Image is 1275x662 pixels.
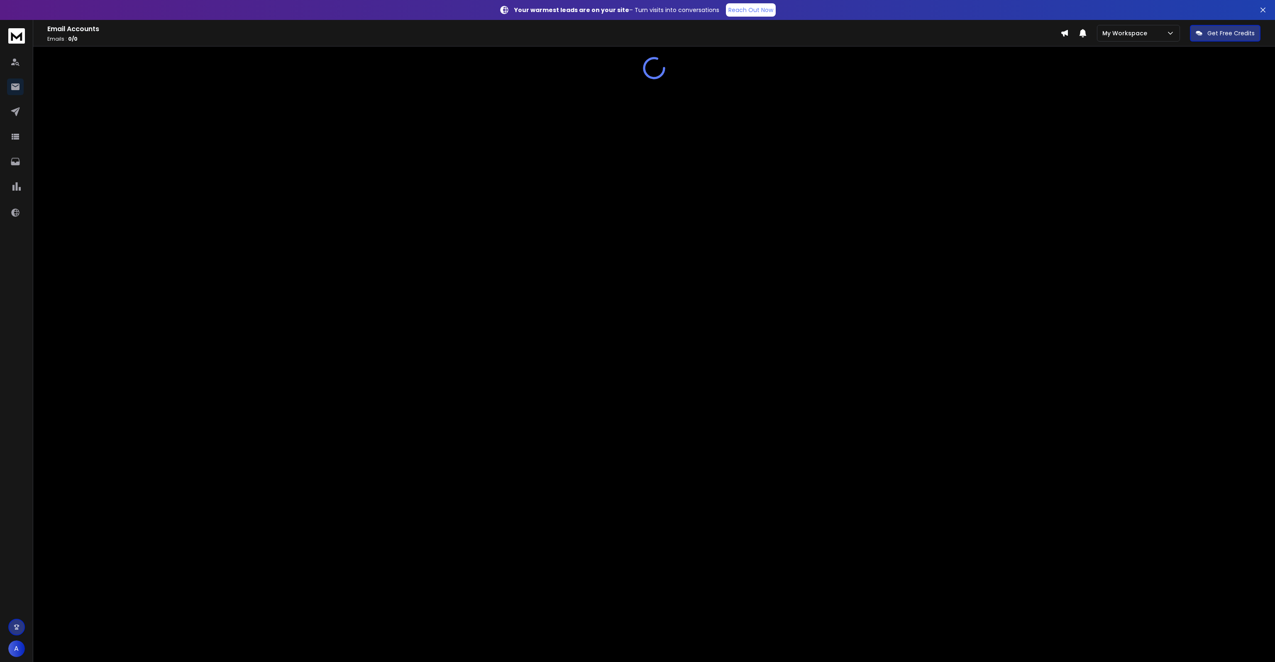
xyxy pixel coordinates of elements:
[1190,25,1260,42] button: Get Free Credits
[8,640,25,657] button: A
[726,3,776,17] a: Reach Out Now
[47,36,1060,42] p: Emails :
[1102,29,1150,37] p: My Workspace
[68,35,78,42] span: 0 / 0
[8,28,25,44] img: logo
[1207,29,1255,37] p: Get Free Credits
[47,24,1060,34] h1: Email Accounts
[514,6,629,14] strong: Your warmest leads are on your site
[728,6,773,14] p: Reach Out Now
[514,6,719,14] p: – Turn visits into conversations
